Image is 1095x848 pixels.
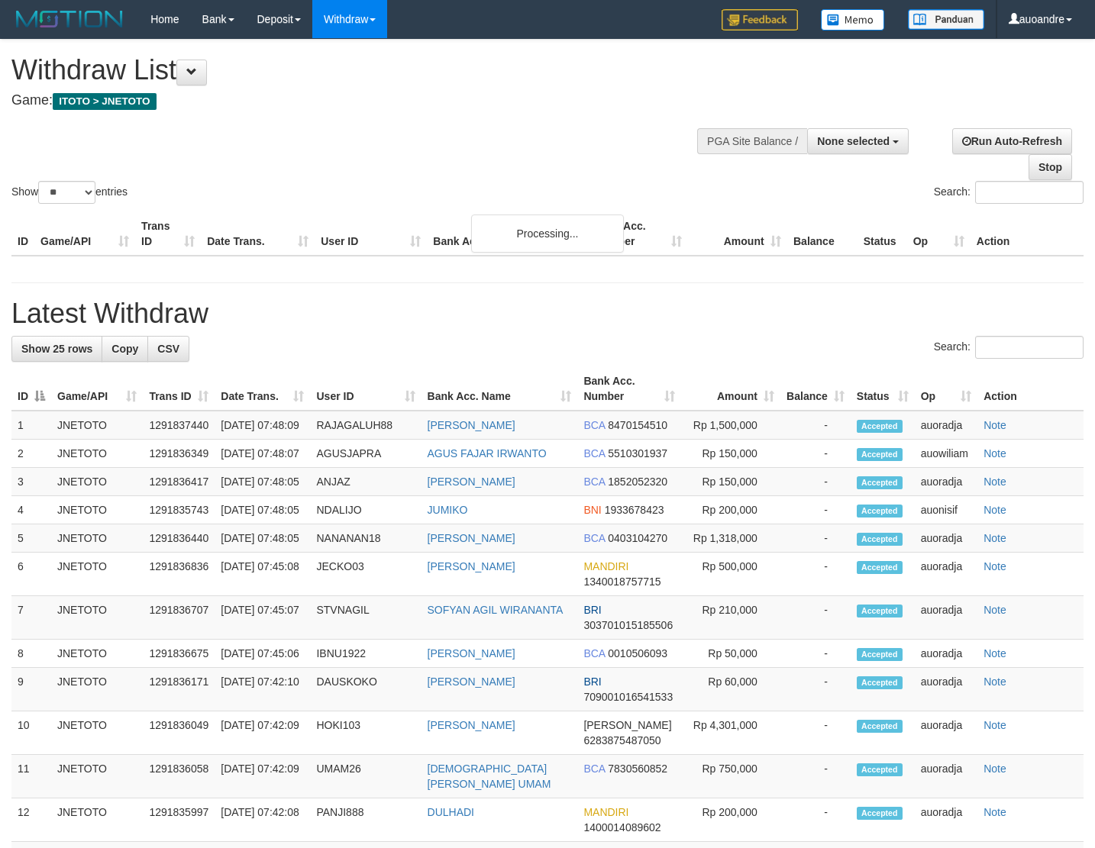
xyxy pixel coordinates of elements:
[11,640,51,668] td: 8
[583,675,601,688] span: BRI
[915,440,978,468] td: auowiliam
[310,711,421,755] td: HOKI103
[215,640,310,668] td: [DATE] 07:45:06
[102,336,148,362] a: Copy
[143,798,215,842] td: 1291835997
[780,711,851,755] td: -
[934,336,1084,359] label: Search:
[310,755,421,798] td: UMAM26
[975,336,1084,359] input: Search:
[984,504,1006,516] a: Note
[427,212,588,256] th: Bank Acc. Name
[681,367,780,411] th: Amount: activate to sort column ascending
[605,504,664,516] span: Copy 1933678423 to clipboard
[780,440,851,468] td: -
[780,668,851,711] td: -
[857,476,903,489] span: Accepted
[51,440,143,468] td: JNETOTO
[984,675,1006,688] a: Note
[310,640,421,668] td: IBNU1922
[51,524,143,553] td: JNETOTO
[471,214,624,253] div: Processing...
[143,411,215,440] td: 1291837440
[583,560,628,572] span: MANDIRI
[11,496,51,524] td: 4
[11,524,51,553] td: 5
[428,419,515,431] a: [PERSON_NAME]
[11,181,128,204] label: Show entries
[215,553,310,596] td: [DATE] 07:45:08
[215,496,310,524] td: [DATE] 07:48:05
[915,553,978,596] td: auoradja
[583,691,673,703] span: Copy 709001016541533 to clipboard
[681,755,780,798] td: Rp 750,000
[780,367,851,411] th: Balance: activate to sort column ascending
[608,647,667,659] span: Copy 0010506093 to clipboard
[857,605,903,617] span: Accepted
[215,798,310,842] td: [DATE] 07:42:08
[984,447,1006,459] a: Note
[11,440,51,468] td: 2
[11,668,51,711] td: 9
[11,468,51,496] td: 3
[787,212,858,256] th: Balance
[51,640,143,668] td: JNETOTO
[583,604,601,616] span: BRI
[583,763,605,775] span: BCA
[984,476,1006,488] a: Note
[907,212,971,256] th: Op
[577,367,680,411] th: Bank Acc. Number: activate to sort column ascending
[915,755,978,798] td: auoradja
[857,676,903,689] span: Accepted
[780,524,851,553] td: -
[681,640,780,668] td: Rp 50,000
[310,668,421,711] td: DAUSKOKO
[780,640,851,668] td: -
[915,496,978,524] td: auonisif
[984,560,1006,572] a: Note
[915,668,978,711] td: auoradja
[681,668,780,711] td: Rp 60,000
[857,448,903,461] span: Accepted
[53,93,157,110] span: ITOTO > JNETOTO
[971,212,1084,256] th: Action
[11,553,51,596] td: 6
[215,711,310,755] td: [DATE] 07:42:09
[215,411,310,440] td: [DATE] 07:48:09
[608,476,667,488] span: Copy 1852052320 to clipboard
[215,468,310,496] td: [DATE] 07:48:05
[681,411,780,440] td: Rp 1,500,000
[915,798,978,842] td: auoradja
[428,806,474,818] a: DULHADI
[428,675,515,688] a: [PERSON_NAME]
[857,807,903,820] span: Accepted
[143,440,215,468] td: 1291836349
[857,420,903,433] span: Accepted
[583,504,601,516] span: BNI
[428,532,515,544] a: [PERSON_NAME]
[681,798,780,842] td: Rp 200,000
[984,419,1006,431] a: Note
[608,419,667,431] span: Copy 8470154510 to clipboard
[1029,154,1072,180] a: Stop
[315,212,427,256] th: User ID
[111,343,138,355] span: Copy
[310,798,421,842] td: PANJI888
[51,798,143,842] td: JNETOTO
[310,411,421,440] td: RAJAGALUH88
[51,468,143,496] td: JNETOTO
[143,496,215,524] td: 1291835743
[143,596,215,640] td: 1291836707
[143,367,215,411] th: Trans ID: activate to sort column ascending
[780,411,851,440] td: -
[11,711,51,755] td: 10
[780,798,851,842] td: -
[310,524,421,553] td: NANANAN18
[51,553,143,596] td: JNETOTO
[857,561,903,574] span: Accepted
[688,212,787,256] th: Amount
[51,367,143,411] th: Game/API: activate to sort column ascending
[310,496,421,524] td: NDALIJO
[681,496,780,524] td: Rp 200,000
[11,755,51,798] td: 11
